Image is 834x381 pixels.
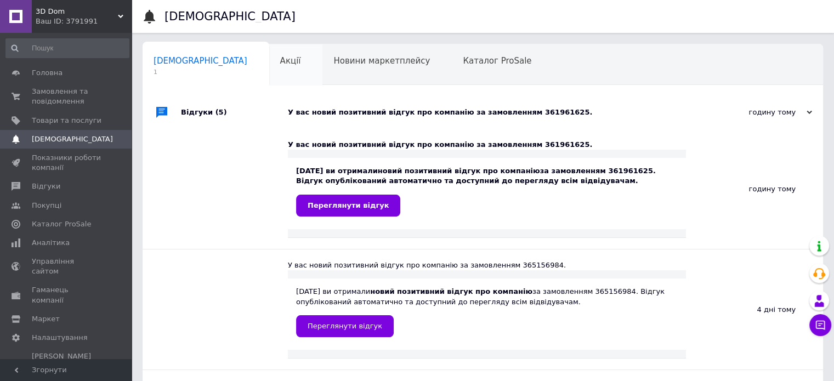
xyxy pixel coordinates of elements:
span: Новини маркетплейсу [333,56,430,66]
span: Управління сайтом [32,257,101,276]
div: 4 дні тому [686,249,823,369]
span: Каталог ProSale [32,219,91,229]
div: [DATE] ви отримали за замовленням 361961625. Відгук опублікований автоматично та доступний до пер... [296,166,678,216]
span: Переглянути відгук [308,201,389,209]
div: годину тому [686,129,823,249]
span: 3D Dom [36,7,118,16]
span: 1 [154,68,247,76]
span: Головна [32,68,63,78]
span: [DEMOGRAPHIC_DATA] [32,134,113,144]
span: Товари та послуги [32,116,101,126]
span: Замовлення та повідомлення [32,87,101,106]
div: годину тому [702,107,812,117]
button: Чат з покупцем [809,314,831,336]
span: [DEMOGRAPHIC_DATA] [154,56,247,66]
span: Налаштування [32,333,88,343]
a: Переглянути відгук [296,195,400,217]
b: новий позитивний відгук про компанію [378,167,540,175]
div: Ваш ID: 3791991 [36,16,132,26]
h1: [DEMOGRAPHIC_DATA] [164,10,296,23]
span: Аналітика [32,238,70,248]
span: Акції [280,56,301,66]
span: Відгуки [32,181,60,191]
span: Переглянути відгук [308,322,382,330]
input: Пошук [5,38,129,58]
div: У вас новий позитивний відгук про компанію за замовленням 361961625. [288,107,702,117]
span: Гаманець компанії [32,285,101,305]
span: Маркет [32,314,60,324]
span: Покупці [32,201,61,211]
div: У вас новий позитивний відгук про компанію за замовленням 365156984. [288,260,686,270]
div: У вас новий позитивний відгук про компанію за замовленням 361961625. [288,140,686,150]
b: новий позитивний відгук про компанію [370,287,532,295]
span: Показники роботи компанії [32,153,101,173]
span: Каталог ProSale [463,56,531,66]
div: Відгуки [181,96,288,129]
a: Переглянути відгук [296,315,394,337]
span: (5) [215,108,227,116]
div: [DATE] ви отримали за замовленням 365156984. Відгук опублікований автоматично та доступний до пер... [296,287,678,337]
